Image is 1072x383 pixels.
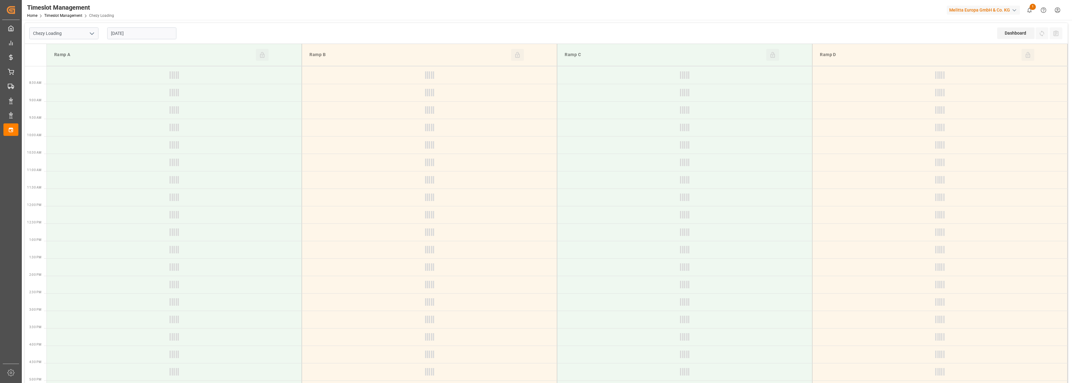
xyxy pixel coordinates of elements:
[27,13,37,18] a: Home
[29,378,41,381] span: 5:00 PM
[997,27,1035,39] div: Dashboard
[29,98,41,102] span: 9:00 AM
[29,238,41,242] span: 1:00 PM
[29,325,41,329] span: 3:30 PM
[52,49,256,61] div: Ramp A
[817,49,1022,61] div: Ramp D
[562,49,766,61] div: Ramp C
[27,186,41,189] span: 11:30 AM
[27,221,41,224] span: 12:30 PM
[29,308,41,311] span: 3:00 PM
[1036,3,1050,17] button: Help Center
[27,203,41,207] span: 12:00 PM
[107,27,176,39] input: DD-MM-YYYY
[27,151,41,154] span: 10:30 AM
[29,27,98,39] input: Type to search/select
[87,29,96,38] button: open menu
[29,81,41,84] span: 8:30 AM
[29,256,41,259] span: 1:30 PM
[44,13,82,18] a: Timeslot Management
[1022,3,1036,17] button: show 1 new notifications
[29,116,41,119] span: 9:30 AM
[29,360,41,364] span: 4:30 PM
[29,290,41,294] span: 2:30 PM
[27,168,41,172] span: 11:00 AM
[1030,4,1036,10] span: 1
[29,273,41,276] span: 2:00 PM
[947,6,1020,15] div: Melitta Europa GmbH & Co. KG
[947,4,1022,16] button: Melitta Europa GmbH & Co. KG
[29,343,41,346] span: 4:00 PM
[307,49,511,61] div: Ramp B
[27,3,114,12] div: Timeslot Management
[27,133,41,137] span: 10:00 AM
